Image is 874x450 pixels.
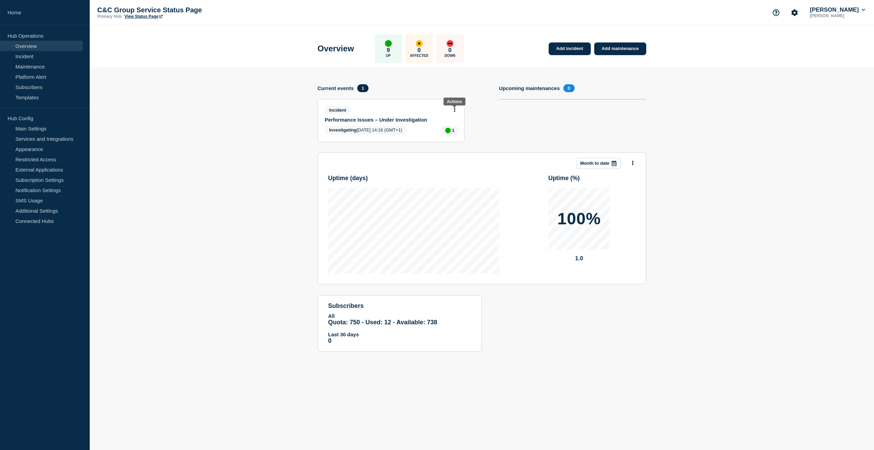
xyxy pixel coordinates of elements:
button: Account settings [787,5,802,20]
span: Incident [325,106,351,114]
p: Up [386,54,391,58]
span: 0 [563,84,575,92]
span: 1 [357,84,369,92]
div: affected [416,40,423,47]
button: Month to date [576,158,621,169]
p: Primary Hub [97,14,122,19]
span: [DATE] 14:16 (GMT+1) [325,126,407,135]
div: Actions [447,99,462,104]
h4: subscribers [328,302,471,310]
div: up [445,128,451,133]
p: Month to date [580,161,609,166]
p: Down [445,54,455,58]
p: C&C Group Service Status Page [97,6,234,14]
button: Support [769,5,783,20]
h1: Overview [317,44,354,53]
span: Quota: 750 - Used: 12 - Available: 738 [328,319,437,326]
h4: Current events [317,85,354,91]
p: [PERSON_NAME] [809,13,866,18]
p: All [328,313,471,319]
p: 1.0 [548,255,610,262]
p: 9 [387,47,390,54]
div: down [447,40,453,47]
a: Performance Issues – Under Investigation [325,117,448,123]
h4: Upcoming maintenances [499,85,560,91]
div: up [385,40,392,47]
h3: Uptime ( days ) [328,175,368,182]
p: 0 [448,47,451,54]
p: 0 [417,47,421,54]
p: Affected [410,54,428,58]
h3: Uptime ( % ) [548,175,580,182]
button: [PERSON_NAME] [809,7,866,13]
a: View Status Page [124,14,162,19]
a: Add maintenance [594,42,646,55]
a: Add incident [549,42,591,55]
p: 0 [328,337,471,345]
p: 1 [452,128,454,133]
p: Last 30 days [328,332,471,337]
span: Investigating [329,127,357,133]
p: 100% [558,211,601,227]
